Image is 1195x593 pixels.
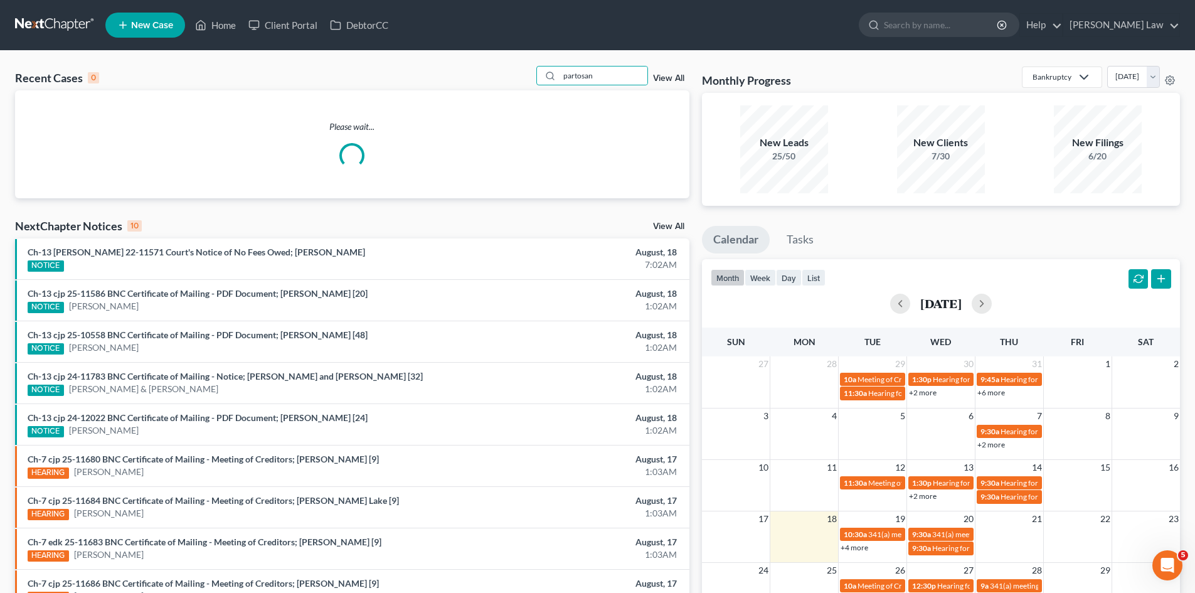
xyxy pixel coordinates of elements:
[990,581,1111,590] span: 341(a) meeting for [PERSON_NAME]
[653,74,684,83] a: View All
[909,388,937,397] a: +2 more
[28,537,381,547] a: Ch-7 edk 25-11683 BNC Certificate of Mailing - Meeting of Creditors; [PERSON_NAME] [9]
[653,222,684,231] a: View All
[977,388,1005,397] a: +6 more
[1152,550,1182,580] iframe: Intercom live chat
[28,247,365,257] a: Ch-13 [PERSON_NAME] 22-11571 Court's Notice of No Fees Owed; [PERSON_NAME]
[962,460,975,475] span: 13
[1178,550,1188,560] span: 5
[864,336,881,347] span: Tue
[28,385,64,396] div: NOTICE
[930,336,951,347] span: Wed
[1054,150,1142,163] div: 6/20
[1036,409,1043,424] span: 7
[831,409,838,424] span: 4
[740,150,828,163] div: 25/50
[962,356,975,371] span: 30
[242,14,324,36] a: Client Portal
[28,260,64,272] div: NOTICE
[469,412,677,424] div: August, 18
[1031,356,1043,371] span: 31
[324,14,395,36] a: DebtorCC
[469,548,677,561] div: 1:03AM
[469,453,677,466] div: August, 17
[28,343,64,355] div: NOTICE
[967,409,975,424] span: 6
[826,356,838,371] span: 28
[28,550,69,562] div: HEARING
[15,70,99,85] div: Recent Cases
[1001,375,1098,384] span: Hearing for [PERSON_NAME]
[844,375,856,384] span: 10a
[28,329,368,340] a: Ch-13 cjp 25-10558 BNC Certificate of Mailing - PDF Document; [PERSON_NAME] [48]
[74,507,144,520] a: [PERSON_NAME]
[28,578,379,589] a: Ch-7 cjp 25-11686 BNC Certificate of Mailing - Meeting of Creditors; [PERSON_NAME] [9]
[469,259,677,271] div: 7:02AM
[131,21,173,30] span: New Case
[28,467,69,479] div: HEARING
[469,424,677,437] div: 1:02AM
[69,341,139,354] a: [PERSON_NAME]
[469,466,677,478] div: 1:03AM
[1033,72,1071,82] div: Bankruptcy
[1063,14,1179,36] a: [PERSON_NAME] Law
[127,220,142,232] div: 10
[912,581,936,590] span: 12:30p
[868,530,989,539] span: 341(a) meeting for [PERSON_NAME]
[702,226,770,254] a: Calendar
[894,563,906,578] span: 26
[1031,511,1043,526] span: 21
[894,460,906,475] span: 12
[933,375,1031,384] span: Hearing for [PERSON_NAME]
[1099,511,1112,526] span: 22
[1099,563,1112,578] span: 29
[1138,336,1154,347] span: Sat
[28,371,423,382] a: Ch-13 cjp 24-11783 BNC Certificate of Mailing - Notice; [PERSON_NAME] and [PERSON_NAME] [32]
[762,409,770,424] span: 3
[28,454,379,464] a: Ch-7 cjp 25-11680 BNC Certificate of Mailing - Meeting of Creditors; [PERSON_NAME] [9]
[28,426,64,437] div: NOTICE
[868,478,1007,488] span: Meeting of Creditors for [PERSON_NAME]
[469,536,677,548] div: August, 17
[745,269,776,286] button: week
[937,581,1035,590] span: Hearing for [PERSON_NAME]
[711,269,745,286] button: month
[858,581,997,590] span: Meeting of Creditors for [PERSON_NAME]
[884,13,999,36] input: Search by name...
[69,424,139,437] a: [PERSON_NAME]
[189,14,242,36] a: Home
[844,530,867,539] span: 10:30a
[962,563,975,578] span: 27
[980,375,999,384] span: 9:45a
[1099,460,1112,475] span: 15
[1001,427,1098,436] span: Hearing for [PERSON_NAME]
[469,370,677,383] div: August, 18
[74,466,144,478] a: [PERSON_NAME]
[1001,478,1165,488] span: Hearing for [PERSON_NAME] & [PERSON_NAME]
[932,530,1120,539] span: 341(a) meeting for [PERSON_NAME] & [PERSON_NAME]
[1167,460,1180,475] span: 16
[757,460,770,475] span: 10
[1172,356,1180,371] span: 2
[841,543,868,552] a: +4 more
[469,383,677,395] div: 1:02AM
[802,269,826,286] button: list
[920,297,962,310] h2: [DATE]
[757,563,770,578] span: 24
[912,375,932,384] span: 1:30p
[757,356,770,371] span: 27
[897,150,985,163] div: 7/30
[899,409,906,424] span: 5
[88,72,99,83] div: 0
[980,427,999,436] span: 9:30a
[912,543,931,553] span: 9:30a
[469,246,677,259] div: August, 18
[1071,336,1084,347] span: Fri
[28,302,64,313] div: NOTICE
[28,412,368,423] a: Ch-13 cjp 24-12022 BNC Certificate of Mailing - PDF Document; [PERSON_NAME] [24]
[28,509,69,520] div: HEARING
[15,218,142,233] div: NextChapter Notices
[1020,14,1062,36] a: Help
[469,341,677,354] div: 1:02AM
[757,511,770,526] span: 17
